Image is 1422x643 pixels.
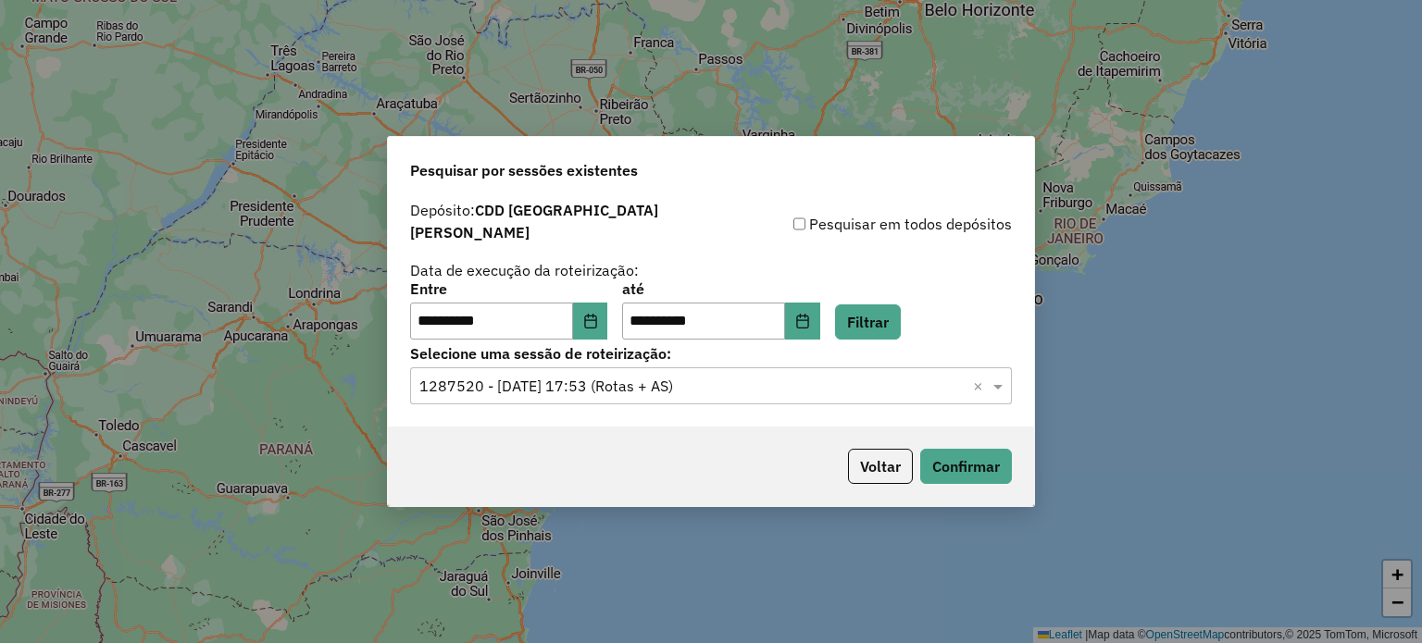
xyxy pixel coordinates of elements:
[711,213,1012,235] div: Pesquisar em todos depósitos
[835,304,901,340] button: Filtrar
[848,449,913,484] button: Voltar
[785,303,820,340] button: Choose Date
[622,278,819,300] label: até
[410,159,638,181] span: Pesquisar por sessões existentes
[410,278,607,300] label: Entre
[973,375,989,397] span: Clear all
[410,201,658,241] strong: CDD [GEOGRAPHIC_DATA][PERSON_NAME]
[410,259,639,281] label: Data de execução da roteirização:
[410,199,711,243] label: Depósito:
[410,342,1012,365] label: Selecione uma sessão de roteirização:
[573,303,608,340] button: Choose Date
[920,449,1012,484] button: Confirmar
